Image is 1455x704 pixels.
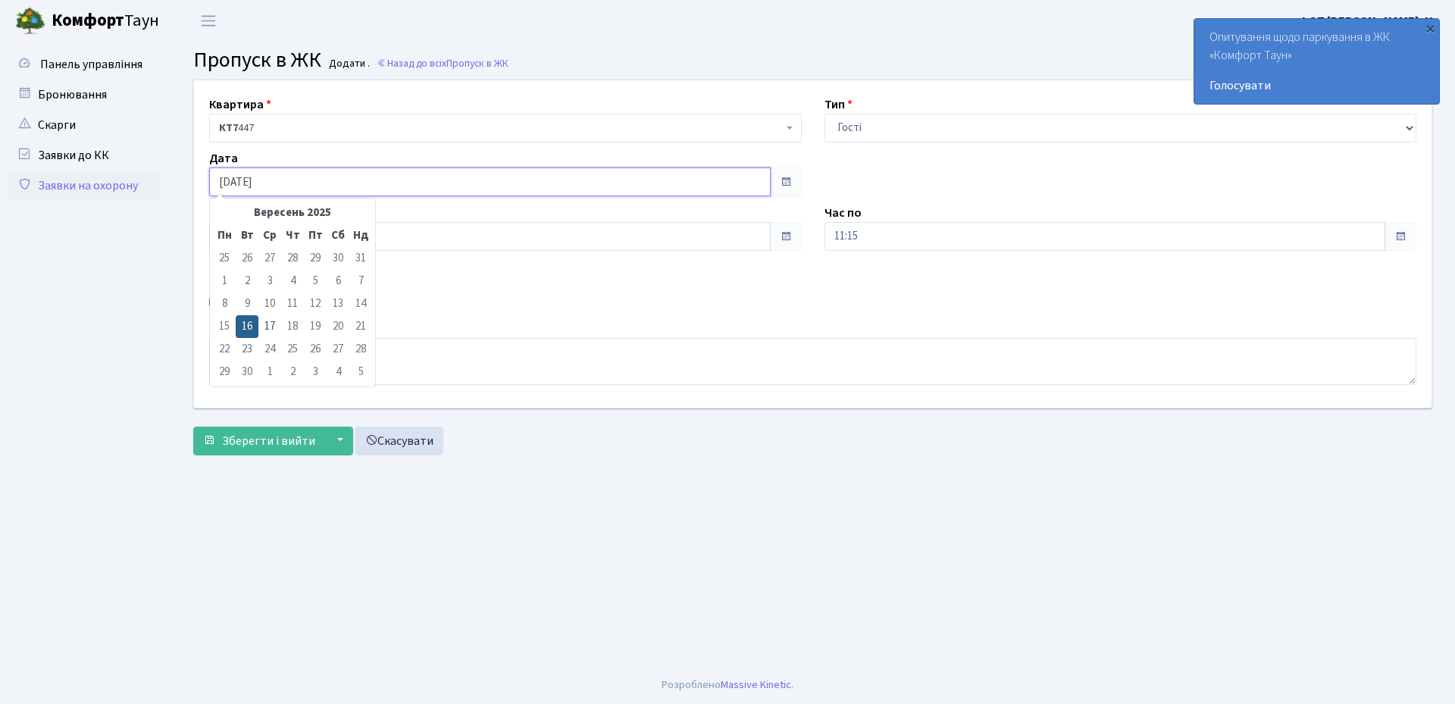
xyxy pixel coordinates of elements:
[304,224,327,247] th: Пт
[213,338,236,361] td: 22
[304,270,327,293] td: 5
[8,140,159,171] a: Заявки до КК
[304,361,327,383] td: 3
[213,315,236,338] td: 15
[258,247,281,270] td: 27
[327,361,349,383] td: 4
[236,202,349,224] th: Вересень 2025
[209,95,271,114] label: Квартира
[209,149,238,167] label: Дата
[327,293,349,315] td: 13
[213,293,236,315] td: 8
[213,361,236,383] td: 29
[236,224,258,247] th: Вт
[52,8,124,33] b: Комфорт
[349,361,372,383] td: 5
[349,247,372,270] td: 31
[258,293,281,315] td: 10
[193,427,325,455] button: Зберегти і вийти
[824,95,853,114] label: Тип
[326,58,370,70] small: Додати .
[258,338,281,361] td: 24
[662,677,793,693] div: Розроблено .
[258,315,281,338] td: 17
[8,80,159,110] a: Бронювання
[281,338,304,361] td: 25
[8,49,159,80] a: Панель управління
[1209,77,1424,95] a: Голосувати
[193,45,321,75] span: Пропуск в ЖК
[1299,13,1437,30] b: ФОП [PERSON_NAME]. Н.
[327,315,349,338] td: 20
[327,338,349,361] td: 27
[824,204,862,222] label: Час по
[209,114,802,142] span: <b>КТ7</b>&nbsp;&nbsp;&nbsp;447
[15,6,45,36] img: logo.png
[304,315,327,338] td: 19
[355,427,443,455] a: Скасувати
[281,270,304,293] td: 4
[219,120,783,136] span: <b>КТ7</b>&nbsp;&nbsp;&nbsp;447
[281,315,304,338] td: 18
[281,361,304,383] td: 2
[446,56,508,70] span: Пропуск в ЖК
[8,171,159,201] a: Заявки на охорону
[213,224,236,247] th: Пн
[304,247,327,270] td: 29
[213,270,236,293] td: 1
[327,270,349,293] td: 6
[8,110,159,140] a: Скарги
[349,315,372,338] td: 21
[304,338,327,361] td: 26
[219,120,238,136] b: КТ7
[1194,19,1439,104] div: Опитування щодо паркування в ЖК «Комфорт Таун»
[349,270,372,293] td: 7
[40,56,142,73] span: Панель управління
[377,56,508,70] a: Назад до всіхПропуск в ЖК
[258,270,281,293] td: 3
[304,293,327,315] td: 12
[236,361,258,383] td: 30
[236,270,258,293] td: 2
[236,247,258,270] td: 26
[327,247,349,270] td: 30
[213,247,236,270] td: 25
[349,293,372,315] td: 14
[281,224,304,247] th: Чт
[1422,20,1438,36] div: ×
[349,338,372,361] td: 28
[236,293,258,315] td: 9
[258,361,281,383] td: 1
[222,433,315,449] span: Зберегти і вийти
[721,677,791,693] a: Massive Kinetic
[281,247,304,270] td: 28
[52,8,159,34] span: Таун
[189,8,227,33] button: Переключити навігацію
[258,224,281,247] th: Ср
[236,338,258,361] td: 23
[281,293,304,315] td: 11
[236,315,258,338] td: 16
[349,224,372,247] th: Нд
[1299,12,1437,30] a: ФОП [PERSON_NAME]. Н.
[327,224,349,247] th: Сб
